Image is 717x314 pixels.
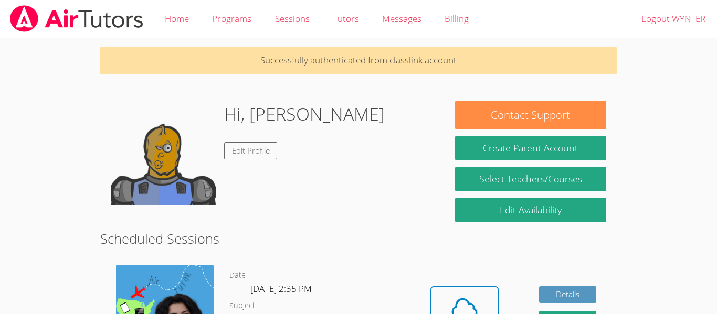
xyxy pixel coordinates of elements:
img: default.png [111,101,216,205]
button: Contact Support [455,101,606,129]
a: Edit Availability [455,198,606,222]
span: Messages [382,13,421,25]
dt: Subject [229,299,255,312]
h1: Hi, [PERSON_NAME] [224,101,385,127]
h2: Scheduled Sessions [100,229,617,248]
a: Edit Profile [224,142,278,159]
button: Create Parent Account [455,136,606,160]
a: Details [539,286,597,304]
dt: Date [229,269,246,282]
span: [DATE] 2:35 PM [250,283,312,295]
img: airtutors_banner-c4298cdbf04f3fff15de1276eac7730deb9818008684d7c2e4769d2f7ddbe033.png [9,5,144,32]
p: Successfully authenticated from classlink account [100,47,617,74]
a: Select Teachers/Courses [455,167,606,191]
